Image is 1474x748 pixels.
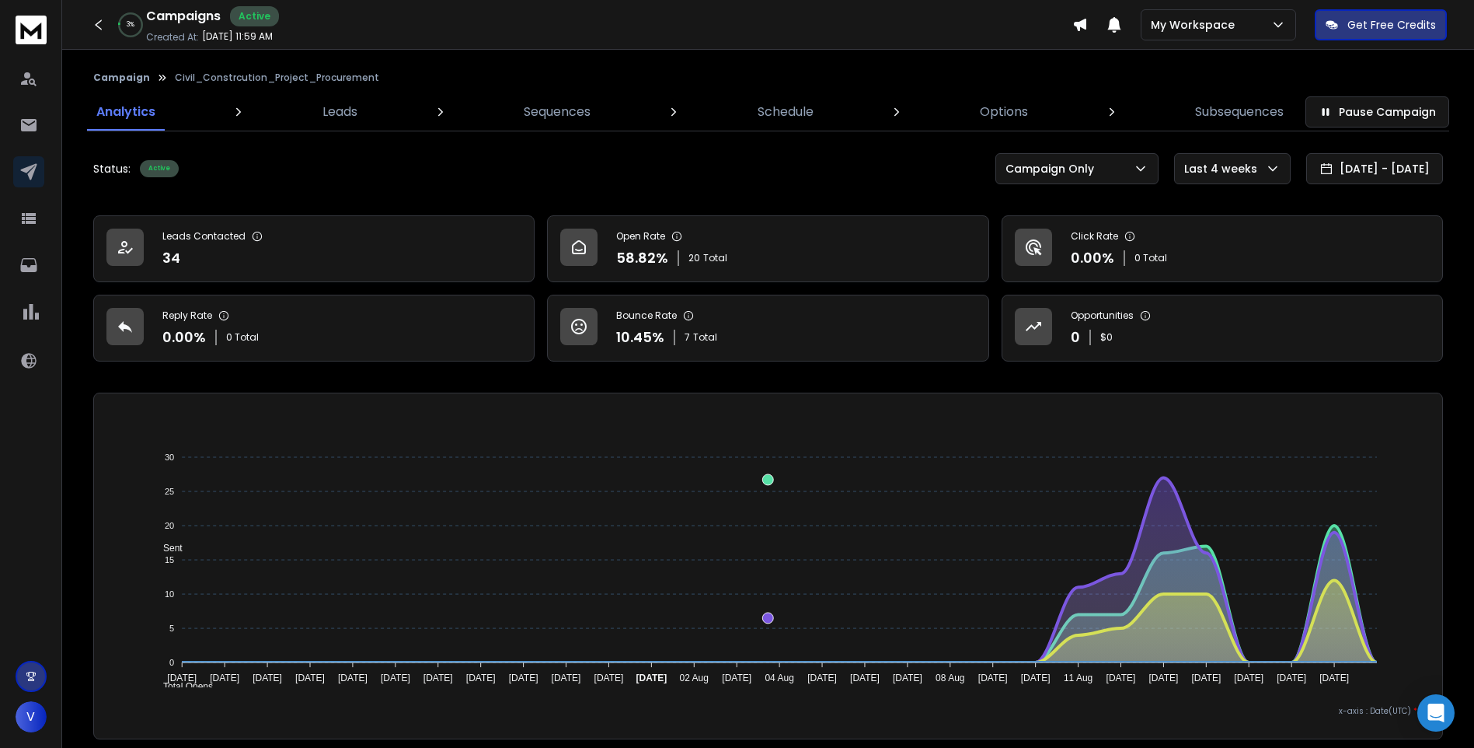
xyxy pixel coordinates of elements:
tspan: [DATE] [594,673,623,683]
p: 0 [1071,327,1080,348]
img: logo [16,16,47,44]
p: Last 4 weeks [1184,161,1263,177]
tspan: 15 [165,555,174,564]
p: Analytics [96,103,155,121]
p: Subsequences [1195,103,1284,121]
div: Open Intercom Messenger [1417,694,1455,732]
tspan: 30 [165,453,174,462]
p: x-axis : Date(UTC) [119,705,1417,717]
p: Status: [93,161,131,177]
p: $ 0 [1100,331,1113,344]
tspan: 5 [169,624,174,633]
div: Active [230,6,279,26]
tspan: 11 Aug [1064,673,1092,683]
tspan: [DATE] [381,673,410,683]
button: Get Free Credits [1315,9,1447,40]
p: 0.00 % [1071,247,1114,269]
p: Click Rate [1071,230,1118,243]
tspan: [DATE] [893,673,922,683]
a: Leads Contacted34 [93,215,535,282]
p: Reply Rate [162,309,212,322]
p: 0 Total [226,331,259,344]
p: Opportunities [1071,309,1134,322]
p: Leads [322,103,357,121]
tspan: 25 [165,487,174,496]
tspan: [DATE] [509,673,538,683]
a: Click Rate0.00%0 Total [1002,215,1443,282]
tspan: [DATE] [167,673,197,683]
h1: Campaigns [146,7,221,26]
tspan: [DATE] [210,673,239,683]
p: Open Rate [616,230,665,243]
tspan: [DATE] [423,673,453,683]
tspan: 0 [169,658,174,667]
p: 3 % [127,20,134,30]
tspan: [DATE] [978,673,1008,683]
span: 7 [685,331,690,344]
div: Active [140,160,179,177]
p: Bounce Rate [616,309,677,322]
a: Leads [313,93,367,131]
p: Schedule [758,103,814,121]
p: Civil_Constrcution_Project_Procurement [175,72,379,84]
span: Total [703,252,727,264]
tspan: [DATE] [1149,673,1179,683]
tspan: 08 Aug [936,673,964,683]
tspan: 02 Aug [680,673,709,683]
tspan: [DATE] [1021,673,1051,683]
button: V [16,701,47,732]
span: Total [693,331,717,344]
tspan: [DATE] [1106,673,1136,683]
tspan: [DATE] [1319,673,1349,683]
p: 0.00 % [162,327,206,348]
tspan: [DATE] [253,673,282,683]
tspan: [DATE] [338,673,368,683]
p: 34 [162,247,180,269]
tspan: [DATE] [636,673,667,683]
span: Sent [152,543,183,554]
span: 20 [688,252,700,264]
a: Opportunities0$0 [1002,295,1443,362]
button: Campaign [93,72,150,84]
button: [DATE] - [DATE] [1306,153,1443,184]
tspan: [DATE] [722,673,751,683]
p: 10.45 % [616,327,664,348]
tspan: [DATE] [850,673,880,683]
tspan: [DATE] [807,673,837,683]
tspan: 04 Aug [765,673,793,683]
a: Subsequences [1186,93,1293,131]
p: Campaign Only [1005,161,1100,177]
p: Created At: [146,31,199,44]
p: Options [980,103,1028,121]
span: Total Opens [152,681,213,692]
p: My Workspace [1151,17,1241,33]
p: Leads Contacted [162,230,246,243]
a: Sequences [514,93,600,131]
a: Options [970,93,1037,131]
tspan: 10 [165,589,174,599]
tspan: [DATE] [1235,673,1264,683]
p: 0 Total [1134,252,1167,264]
tspan: [DATE] [1277,673,1306,683]
p: Sequences [524,103,591,121]
p: Get Free Credits [1347,17,1436,33]
tspan: 20 [165,521,174,530]
button: Pause Campaign [1305,96,1449,128]
a: Open Rate58.82%20Total [547,215,988,282]
p: [DATE] 11:59 AM [202,30,273,43]
tspan: [DATE] [552,673,581,683]
tspan: [DATE] [1192,673,1221,683]
tspan: [DATE] [295,673,325,683]
a: Analytics [87,93,165,131]
a: Bounce Rate10.45%7Total [547,295,988,362]
tspan: [DATE] [466,673,496,683]
a: Schedule [748,93,823,131]
a: Reply Rate0.00%0 Total [93,295,535,362]
p: 58.82 % [616,247,668,269]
